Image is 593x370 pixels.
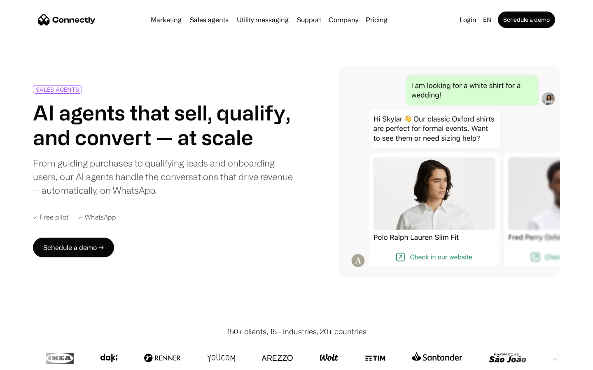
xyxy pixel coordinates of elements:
[233,16,292,23] a: Utility messaging
[187,16,232,23] a: Sales agents
[33,213,68,221] div: ✓ Free pilot
[36,86,79,92] div: SALES AGENTS
[329,14,358,25] div: Company
[498,12,555,28] a: Schedule a demo
[227,326,367,337] div: 150+ clients, 15+ industries, 20+ countries
[326,14,361,25] div: Company
[16,356,49,367] ul: Language list
[33,100,293,150] h1: AI agents that sell, qualify, and convert — at scale
[38,14,96,26] a: home
[78,213,116,221] div: ✓ WhatsApp
[362,16,391,23] a: Pricing
[147,16,185,23] a: Marketing
[33,156,293,197] div: From guiding purchases to qualifying leads and onboarding users, our AI agents handle the convers...
[480,14,496,25] div: en
[33,238,114,257] a: Schedule a demo →
[483,14,491,25] div: en
[294,16,325,23] a: Support
[8,355,49,367] aside: Language selected: English
[456,14,480,25] a: Login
